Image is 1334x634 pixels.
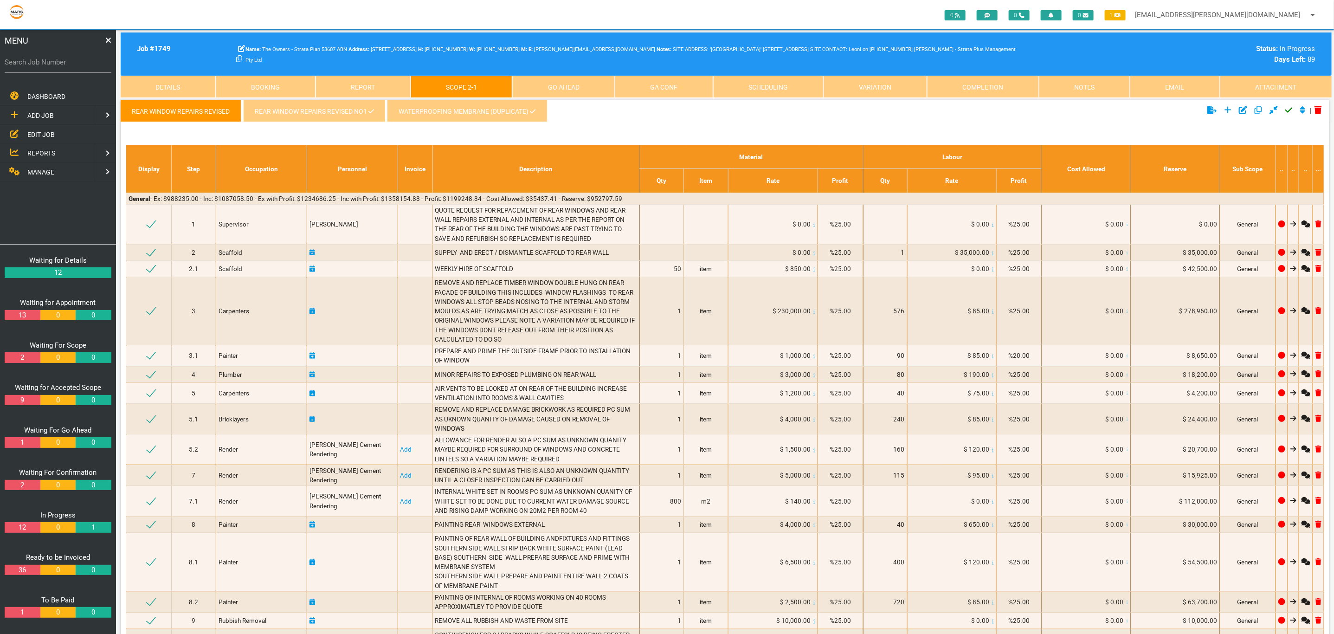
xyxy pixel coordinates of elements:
[1237,249,1258,256] span: General
[192,521,195,528] span: 8
[1008,558,1030,566] span: %25.00
[307,145,398,193] th: Personnel
[1008,598,1030,606] span: %25.00
[897,389,905,397] span: 40
[1131,404,1220,434] td: $ 24,400.00
[677,446,681,453] span: 1
[27,149,55,157] span: REPORTS
[435,347,632,364] span: PREPARE AND PRIME THE OUTSIDE FRAME PRIOR TO INSTALLATION OF WINDOW
[42,596,75,604] a: To Be Paid
[677,472,681,479] span: 1
[435,594,608,610] span: PAINTING OF INTERNAL OF ROOMS WORKING ON 40 ROOMS APPROXIMATLEY TO PROVIDE QUOTE
[435,279,637,343] span: REMOVE AND REPLACE TIMBER WINDOW DOUBLE HUNG ON REAR FACADE OF BUILDING THIS INCLUDES WINDOW FLAS...
[348,46,417,52] span: [STREET_ADDRESS]
[967,352,989,359] span: $ 85.00
[1130,76,1220,98] a: Email
[897,521,905,528] span: 40
[1220,145,1276,193] th: Sub Scope
[309,617,315,624] a: Click here to add schedule.
[702,498,711,505] span: m2
[780,389,811,397] span: $ 1,200.00
[76,310,111,321] a: 0
[901,249,905,256] span: 1
[1106,307,1124,315] span: $ 0.00
[1131,204,1220,244] td: $ 0.00
[1288,145,1299,193] th: ..
[40,352,76,363] a: 0
[387,100,547,122] a: WATERPROOFING MEMBRANE (Duplicate)
[5,607,40,618] a: 1
[1275,55,1306,64] b: Days Left:
[677,521,681,528] span: 1
[27,112,54,119] span: ADD JOB
[219,220,249,228] span: Supervisor
[1105,10,1126,20] span: 1
[773,307,811,315] span: $ 230,000.00
[674,265,681,272] span: 50
[677,371,681,378] span: 1
[677,598,681,606] span: 1
[830,249,851,256] span: %25.00
[435,249,609,256] span: SUPPLY AND ERECT / DISMANTLE SCAFFOLD TO REAR WALL
[25,426,92,434] a: Waiting For Go Ahead
[700,371,712,378] span: item
[1237,415,1258,423] span: General
[1106,265,1124,272] span: $ 0.00
[830,265,851,272] span: %25.00
[30,341,86,349] a: Waiting For Scope
[1106,249,1124,256] span: $ 0.00
[9,5,24,19] img: s3file
[1220,76,1332,98] a: Attachment
[236,55,242,64] a: Click here copy customer information.
[316,76,411,98] a: Report
[996,169,1042,193] th: Profit
[219,598,238,606] span: Painter
[780,472,811,479] span: $ 5,000.00
[219,558,238,566] span: Painter
[1008,521,1030,528] span: %25.00
[1106,558,1124,566] span: $ 0.00
[307,204,398,244] td: [PERSON_NAME]
[894,558,905,566] span: 400
[955,249,989,256] span: $ 35,000.00
[245,46,1016,63] span: SITE ADDRESS: '[GEOGRAPHIC_DATA]' [STREET_ADDRESS] SITE CONTACT: Leoni on [PHONE_NUMBER] [PERSON_...
[1237,521,1258,528] span: General
[1008,389,1030,397] span: %25.00
[971,498,989,505] span: $ 0.00
[76,480,111,491] a: 0
[615,76,713,98] a: GA Conf
[469,46,520,52] span: [PHONE_NUMBER]
[1009,10,1030,20] span: 0
[1029,44,1315,65] div: In Progress 89
[677,415,681,423] span: 1
[219,352,238,359] span: Painter
[243,100,385,122] a: REAR WINDOW REPAIRS REVISED NO1
[700,521,712,528] span: item
[76,607,111,618] a: 0
[5,395,40,406] a: 9
[432,145,639,193] th: Description
[189,558,198,566] span: 8.1
[830,558,851,566] span: %25.00
[700,446,712,453] span: item
[964,558,989,566] span: $ 120.00
[245,46,347,52] span: The Owners - Strata Plan 53607 ABN
[435,371,597,378] span: MINOR REPAIRS TO EXPOSED PLUMBING ON REAR WALL
[398,145,432,193] th: Invoice
[964,446,989,453] span: $ 120.00
[830,352,851,359] span: %25.00
[700,598,712,606] span: item
[780,558,811,566] span: $ 6,500.00
[1106,446,1124,453] span: $ 0.00
[1237,389,1258,397] span: General
[40,607,76,618] a: 0
[1131,261,1220,277] td: $ 42,500.00
[1073,10,1094,20] span: 0
[700,352,712,359] span: item
[1008,249,1030,256] span: %25.00
[1131,591,1220,613] td: $ 63,700.00
[830,415,851,423] span: %25.00
[677,307,681,315] span: 1
[26,553,90,562] a: Ready to be Invoiced
[348,46,369,52] b: Address:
